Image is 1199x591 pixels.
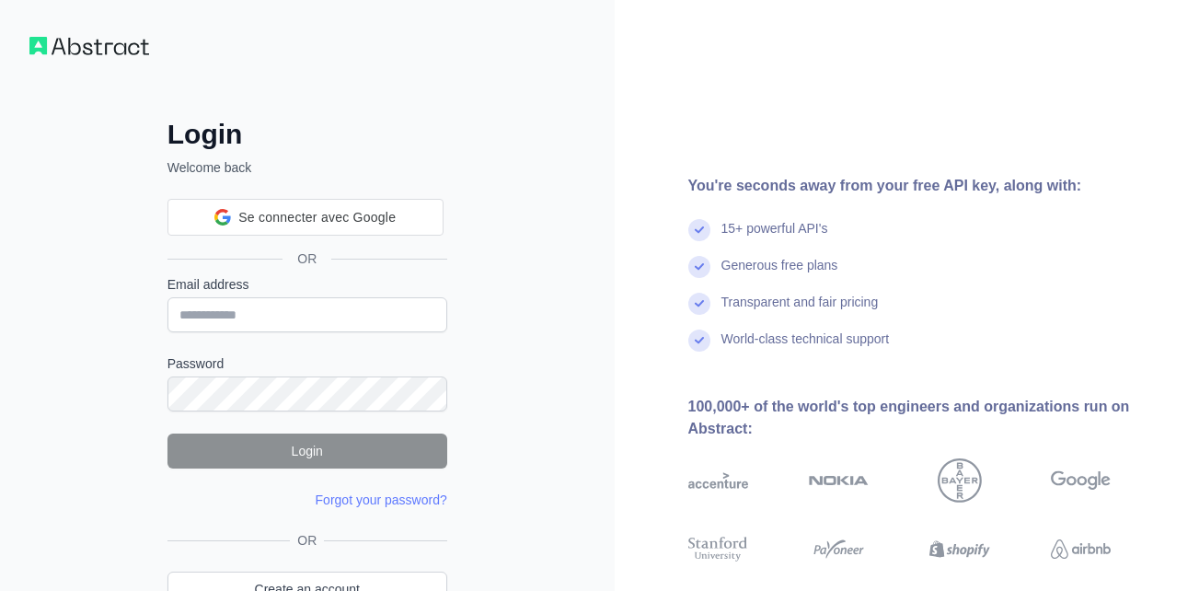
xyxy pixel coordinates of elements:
div: 100,000+ of the world's top engineers and organizations run on Abstract: [688,396,1170,440]
button: Login [167,434,447,469]
img: nokia [809,458,869,503]
span: OR [290,531,324,550]
img: bayer [938,458,982,503]
h2: Login [167,118,447,151]
img: check mark [688,219,710,241]
label: Email address [167,275,447,294]
label: Password [167,354,447,373]
a: Forgot your password? [316,492,447,507]
img: Workflow [29,37,149,55]
img: check mark [688,256,710,278]
span: OR [282,249,331,268]
div: 15+ powerful API's [721,219,828,256]
div: Transparent and fair pricing [721,293,879,330]
img: shopify [929,534,989,564]
div: World-class technical support [721,330,890,366]
span: Se connecter avec Google [238,208,396,227]
div: Se connecter avec Google [167,199,444,236]
img: payoneer [809,534,869,564]
img: check mark [688,293,710,315]
p: Welcome back [167,158,447,177]
img: google [1051,458,1111,503]
img: accenture [688,458,748,503]
img: check mark [688,330,710,352]
div: You're seconds away from your free API key, along with: [688,175,1170,197]
img: airbnb [1051,534,1111,564]
img: stanford university [688,534,748,564]
div: Generous free plans [721,256,838,293]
